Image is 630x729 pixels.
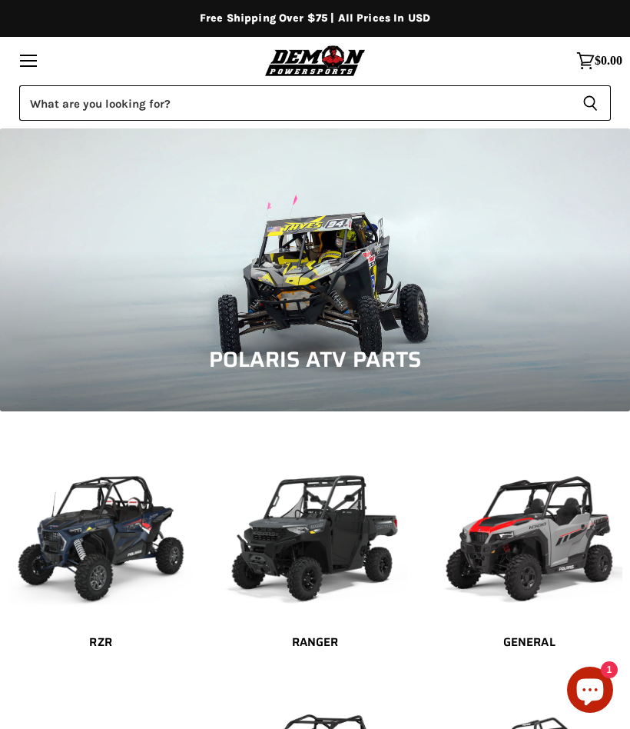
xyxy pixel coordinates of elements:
form: Product [19,85,611,121]
a: General [436,624,622,660]
input: Search [19,85,570,121]
h2: General [436,634,622,651]
img: Demon Powersports [262,43,369,78]
span: $0.00 [595,54,622,68]
a: Ranger [222,624,408,660]
img: Ranger [222,458,408,613]
a: $0.00 [569,44,630,78]
img: General [436,458,622,613]
a: RZR [8,624,194,660]
h1: Polaris ATV Parts [20,347,610,373]
img: RZR [8,458,194,613]
button: Search [570,85,611,121]
h2: RZR [8,634,194,651]
h2: Ranger [222,634,408,651]
inbox-online-store-chat: Shopify online store chat [562,667,618,717]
